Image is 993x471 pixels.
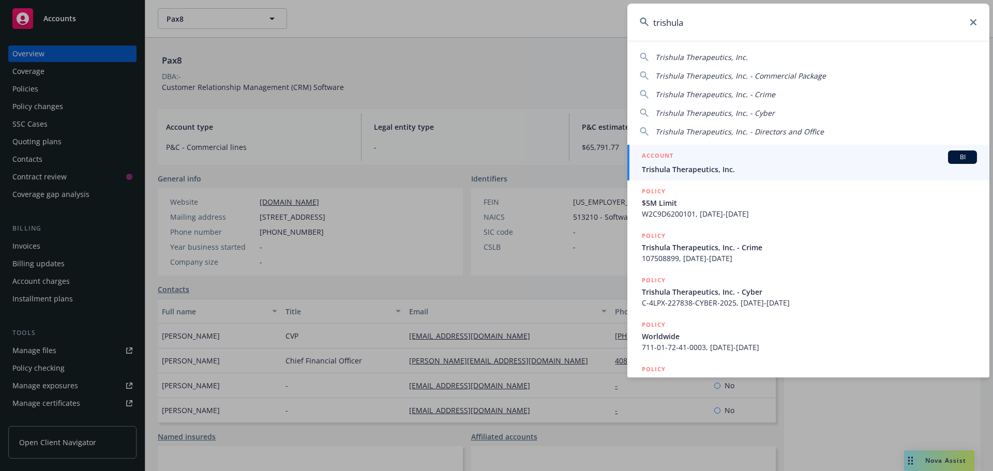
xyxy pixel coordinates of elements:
span: 711-01-72-41-0003, [DATE]-[DATE] [642,342,977,353]
span: Trishula Therapeutics, Inc. - Crime [655,89,775,99]
span: BI [952,153,973,162]
h5: POLICY [642,364,666,374]
a: POLICY$5M LimitW2C9D6200101, [DATE]-[DATE] [627,180,989,225]
a: POLICYWorldwide711-01-72-41-0003, [DATE]-[DATE] [627,314,989,358]
h5: ACCOUNT [642,150,673,163]
span: W2C9D6200101, [DATE]-[DATE] [642,208,977,219]
a: POLICYTrishula Therapeutics, Inc. - CyberC-4LPX-227838-CYBER-2025, [DATE]-[DATE] [627,269,989,314]
h5: POLICY [642,320,666,330]
span: Trishula Therapeutics, Inc. - Commercial Package [655,71,826,81]
span: Trishula Therapeutics, Inc. - Crime [642,242,977,253]
span: Trishula Therapeutics, Inc. [642,164,977,175]
span: $5M Limit [642,197,977,208]
h5: POLICY [642,275,666,285]
input: Search... [627,4,989,41]
a: POLICYTrishula Therapeutics, Inc. - Crime107508899, [DATE]-[DATE] [627,225,989,269]
a: ACCOUNTBITrishula Therapeutics, Inc. [627,145,989,180]
span: $3M D&O $3M EPL $1M FID [642,375,977,386]
h5: POLICY [642,231,666,241]
span: C-4LPX-227838-CYBER-2025, [DATE]-[DATE] [642,297,977,308]
span: Trishula Therapeutics, Inc. - Cyber [642,286,977,297]
span: 107508899, [DATE]-[DATE] [642,253,977,264]
h5: POLICY [642,186,666,196]
span: Trishula Therapeutics, Inc. - Cyber [655,108,775,118]
span: Trishula Therapeutics, Inc. - Directors and Office [655,127,824,136]
span: Trishula Therapeutics, Inc. [655,52,748,62]
span: Worldwide [642,331,977,342]
a: POLICY$3M D&O $3M EPL $1M FID [627,358,989,403]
